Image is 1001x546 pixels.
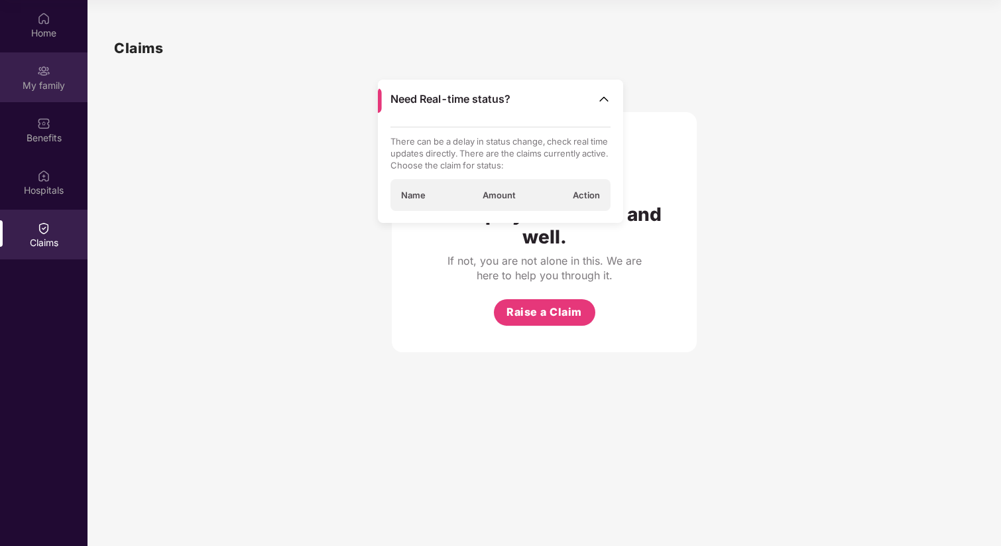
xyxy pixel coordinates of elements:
[37,169,50,182] img: svg+xml;base64,PHN2ZyBpZD0iSG9zcGl0YWxzIiB4bWxucz0iaHR0cDovL3d3dy53My5vcmcvMjAwMC9zdmciIHdpZHRoPS...
[37,12,50,25] img: svg+xml;base64,PHN2ZyBpZD0iSG9tZSIgeG1sbnM9Imh0dHA6Ly93d3cudzMub3JnLzIwMDAvc3ZnIiB3aWR0aD0iMjAiIG...
[506,304,582,320] span: Raise a Claim
[401,189,426,201] span: Name
[37,222,50,235] img: svg+xml;base64,PHN2ZyBpZD0iQ2xhaW0iIHhtbG5zPSJodHRwOi8vd3d3LnczLm9yZy8yMDAwL3N2ZyIgd2lkdGg9IjIwIi...
[114,37,163,59] h1: Claims
[37,117,50,130] img: svg+xml;base64,PHN2ZyBpZD0iQmVuZWZpdHMiIHhtbG5zPSJodHRwOi8vd3d3LnczLm9yZy8yMDAwL3N2ZyIgd2lkdGg9Ij...
[390,92,510,106] span: Need Real-time status?
[597,92,611,105] img: Toggle Icon
[390,135,611,171] p: There can be a delay in status change, check real time updates directly. There are the claims cur...
[483,189,516,201] span: Amount
[573,189,600,201] span: Action
[494,299,595,326] button: Raise a Claim
[418,203,670,248] div: We hope you are safe and well.
[445,253,644,283] div: If not, you are not alone in this. We are here to help you through it.
[37,64,50,78] img: svg+xml;base64,PHN2ZyB3aWR0aD0iMjAiIGhlaWdodD0iMjAiIHZpZXdCb3g9IjAgMCAyMCAyMCIgZmlsbD0ibm9uZSIgeG...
